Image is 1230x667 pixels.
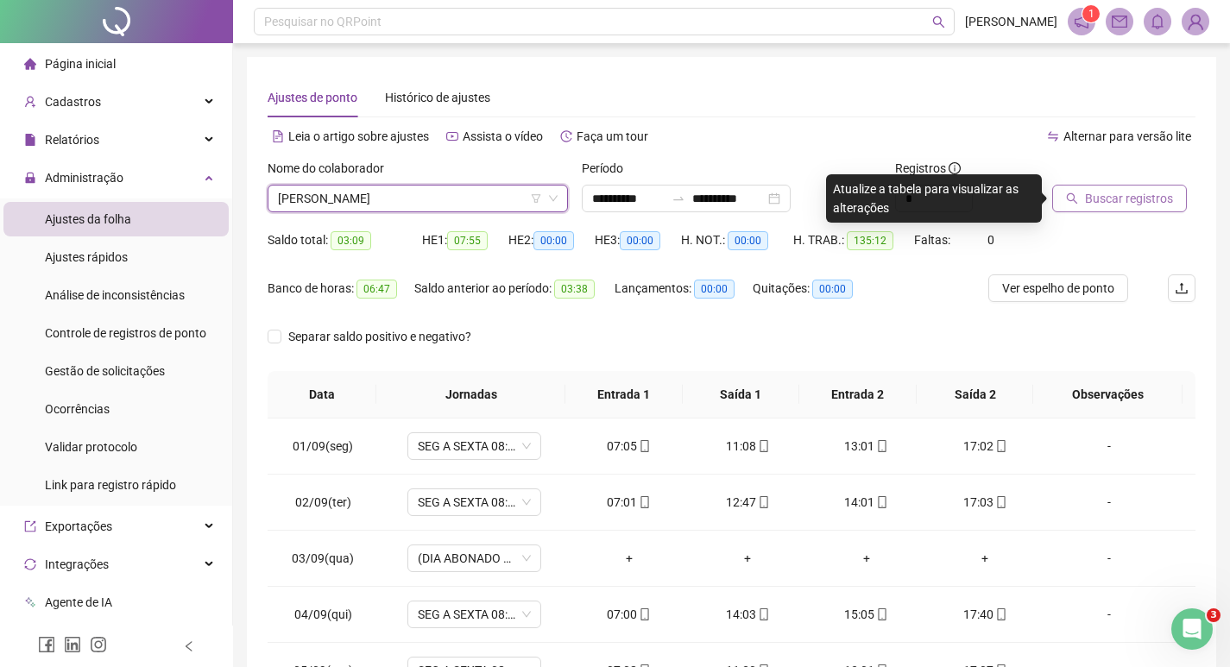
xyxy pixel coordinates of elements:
[565,371,683,418] th: Entrada 1
[281,327,478,346] span: Separar saldo positivo e negativo?
[821,549,912,568] div: +
[376,371,565,418] th: Jornadas
[799,371,917,418] th: Entrada 2
[582,159,634,178] label: Período
[993,496,1007,508] span: mobile
[422,230,508,250] div: HE 1:
[1033,371,1182,418] th: Observações
[548,193,558,204] span: down
[965,12,1057,31] span: [PERSON_NAME]
[932,16,945,28] span: search
[64,636,81,653] span: linkedin
[583,549,675,568] div: +
[24,58,36,70] span: home
[1002,279,1114,298] span: Ver espelho de ponto
[753,279,874,299] div: Quitações:
[821,605,912,624] div: 15:05
[583,493,675,512] div: 07:01
[268,230,422,250] div: Saldo total:
[1058,605,1160,624] div: -
[637,440,651,452] span: mobile
[637,608,651,620] span: mobile
[45,212,131,226] span: Ajustes da folha
[292,551,354,565] span: 03/09(qua)
[756,496,770,508] span: mobile
[418,545,531,571] span: (DIA ABONADO PARCIALMENTE)
[1175,281,1189,295] span: upload
[1047,385,1168,404] span: Observações
[24,520,36,532] span: export
[987,233,994,247] span: 0
[45,478,176,492] span: Link para registro rápido
[268,279,414,299] div: Banco de horas:
[988,274,1128,302] button: Ver espelho de ponto
[45,519,112,533] span: Exportações
[1058,493,1160,512] div: -
[1150,14,1165,29] span: bell
[294,607,352,621] span: 04/09(qui)
[702,437,793,456] div: 11:08
[681,230,793,250] div: H. NOT.:
[1112,14,1127,29] span: mail
[1066,192,1078,205] span: search
[45,133,99,147] span: Relatórios
[45,326,206,340] span: Controle de registros de ponto
[847,231,893,250] span: 135:12
[993,440,1007,452] span: mobile
[418,601,531,627] span: SEG A SEXTA 08:00;11:00;13:00;18:00
[914,233,953,247] span: Faltas:
[874,440,888,452] span: mobile
[293,439,353,453] span: 01/09(seg)
[821,437,912,456] div: 13:01
[756,608,770,620] span: mobile
[24,558,36,570] span: sync
[1058,437,1160,456] div: -
[272,130,284,142] span: file-text
[560,130,572,142] span: history
[583,605,675,624] div: 07:00
[728,231,768,250] span: 00:00
[577,129,648,143] span: Faça um tour
[38,636,55,653] span: facebook
[45,440,137,454] span: Validar protocolo
[940,605,1031,624] div: 17:40
[940,493,1031,512] div: 17:03
[1183,9,1208,35] img: 62853
[1052,185,1187,212] button: Buscar registros
[331,231,371,250] span: 03:09
[183,640,195,652] span: left
[1058,549,1160,568] div: -
[583,437,675,456] div: 07:05
[295,495,351,509] span: 02/09(ter)
[45,57,116,71] span: Página inicial
[268,91,357,104] span: Ajustes de ponto
[45,250,128,264] span: Ajustes rápidos
[288,129,429,143] span: Leia o artigo sobre ajustes
[531,193,541,204] span: filter
[418,433,531,459] span: SEG A SEXTA 08:00;11:00;13:00;18:00
[1074,14,1089,29] span: notification
[672,192,685,205] span: swap-right
[874,608,888,620] span: mobile
[45,595,112,609] span: Agente de IA
[24,172,36,184] span: lock
[917,371,1034,418] th: Saída 2
[45,364,165,378] span: Gestão de solicitações
[268,159,395,178] label: Nome do colaborador
[45,95,101,109] span: Cadastros
[45,288,185,302] span: Análise de inconsistências
[637,496,651,508] span: mobile
[533,231,574,250] span: 00:00
[821,493,912,512] div: 14:01
[874,496,888,508] span: mobile
[45,171,123,185] span: Administração
[949,162,961,174] span: info-circle
[595,230,681,250] div: HE 3:
[756,440,770,452] span: mobile
[702,549,793,568] div: +
[1088,8,1094,20] span: 1
[702,493,793,512] div: 12:47
[826,174,1042,223] div: Atualize a tabela para visualizar as alterações
[793,230,914,250] div: H. TRAB.:
[672,192,685,205] span: to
